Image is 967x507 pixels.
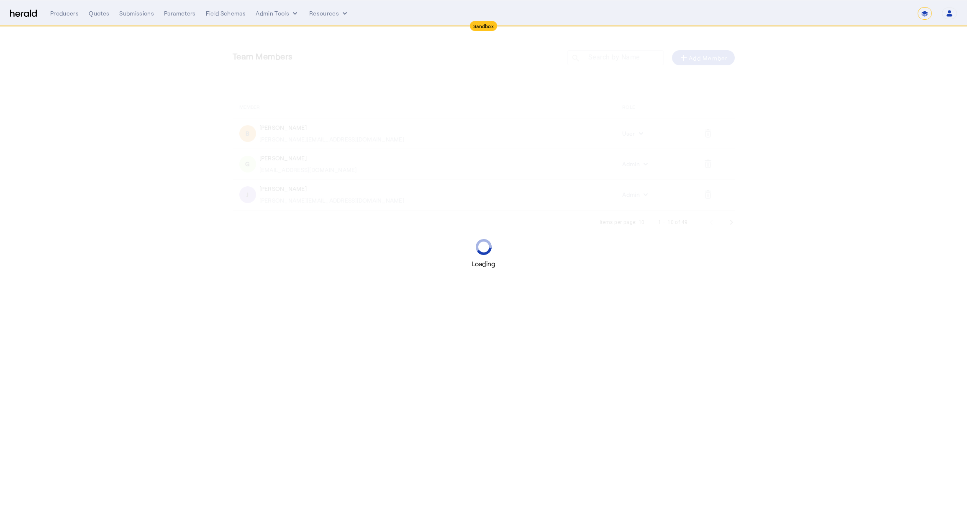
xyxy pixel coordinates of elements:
button: Resources dropdown menu [309,9,349,18]
div: Producers [50,9,79,18]
div: Submissions [119,9,154,18]
img: Herald Logo [10,10,37,18]
button: internal dropdown menu [256,9,299,18]
div: Quotes [89,9,109,18]
div: Parameters [164,9,196,18]
div: Sandbox [470,21,497,31]
div: Field Schemas [206,9,246,18]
